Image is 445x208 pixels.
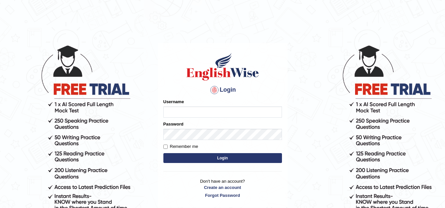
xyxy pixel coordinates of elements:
[163,145,168,149] input: Remember me
[163,99,184,105] label: Username
[163,178,282,198] p: Don't have an account?
[163,121,183,127] label: Password
[163,143,198,150] label: Remember me
[163,184,282,191] a: Create an account
[163,85,282,95] h4: Login
[185,52,260,81] img: Logo of English Wise sign in for intelligent practice with AI
[163,153,282,163] button: Login
[163,192,282,198] a: Forgot Password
